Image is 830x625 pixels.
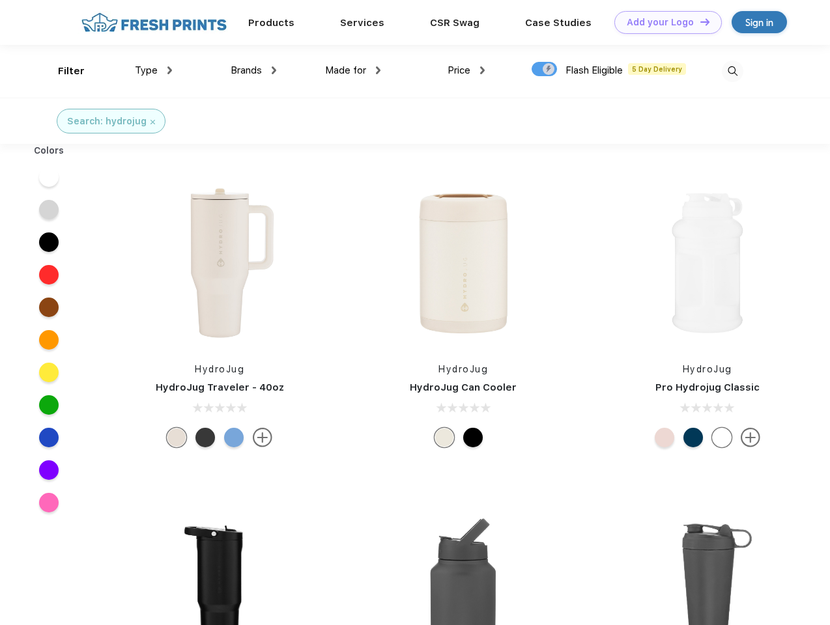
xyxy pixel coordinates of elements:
[377,176,550,350] img: func=resize&h=266
[376,66,380,74] img: dropdown.png
[621,176,794,350] img: func=resize&h=266
[156,382,284,393] a: HydroJug Traveler - 40oz
[565,64,623,76] span: Flash Eligible
[325,64,366,76] span: Made for
[655,428,674,447] div: Pink Sand
[167,66,172,74] img: dropdown.png
[135,64,158,76] span: Type
[195,428,215,447] div: Black
[133,176,306,350] img: func=resize&h=266
[712,428,732,447] div: White
[683,428,703,447] div: Navy
[741,428,760,447] img: more.svg
[627,17,694,28] div: Add your Logo
[655,382,760,393] a: Pro Hydrojug Classic
[683,364,732,374] a: HydroJug
[438,364,488,374] a: HydroJug
[195,364,244,374] a: HydroJug
[448,64,470,76] span: Price
[732,11,787,33] a: Sign in
[480,66,485,74] img: dropdown.png
[67,115,147,128] div: Search: hydrojug
[253,428,272,447] img: more.svg
[700,18,709,25] img: DT
[745,15,773,30] div: Sign in
[231,64,262,76] span: Brands
[167,428,186,447] div: Cream
[78,11,231,34] img: fo%20logo%202.webp
[463,428,483,447] div: Black
[410,382,517,393] a: HydroJug Can Cooler
[722,61,743,82] img: desktop_search.svg
[150,120,155,124] img: filter_cancel.svg
[435,428,454,447] div: Cream
[248,17,294,29] a: Products
[58,64,85,79] div: Filter
[628,63,686,75] span: 5 Day Delivery
[272,66,276,74] img: dropdown.png
[224,428,244,447] div: Riptide
[24,144,74,158] div: Colors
